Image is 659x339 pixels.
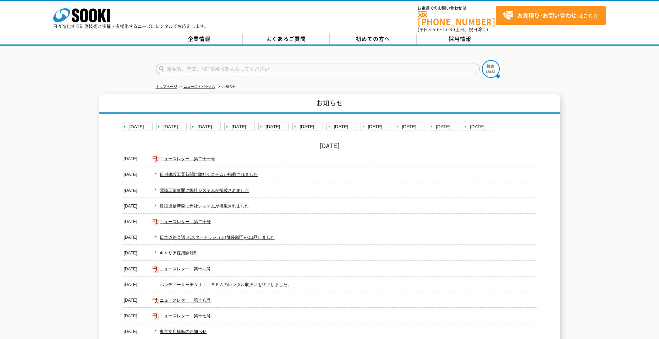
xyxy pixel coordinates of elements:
[160,298,211,303] a: ニュースレター 第十八号
[517,11,577,20] strong: お見積り･お問い合わせ
[122,123,154,131] a: [DATE]
[503,10,598,21] span: はこちら
[124,214,137,226] dt: [DATE]
[156,64,480,74] input: 商品名、型式、NETIS番号を入力してください
[224,123,257,131] a: [DATE]
[124,308,137,320] dt: [DATE]
[395,123,427,131] a: [DATE]
[190,123,223,131] a: [DATE]
[160,251,196,255] a: キャリア採用開始!!
[124,151,137,163] dt: [DATE]
[124,324,137,336] dt: [DATE]
[124,261,137,273] dt: [DATE]
[152,280,537,289] span: ハンディーサーチＮＪＪ－８５Ａのレンタル取扱いを終了しました。
[124,277,137,289] dt: [DATE]
[124,198,137,210] dt: [DATE]
[463,123,495,131] a: [DATE]
[124,245,137,257] dt: [DATE]
[356,35,390,43] span: 初めての方へ
[160,172,258,177] a: 日刊建設工業新聞に弊社システムが掲載されました
[243,34,330,44] a: よくあるご質問
[428,26,438,33] span: 8:50
[160,313,211,318] a: ニュースレター 第十七号
[418,26,488,33] span: (平日 ～ 土日、祝日除く)
[330,34,417,44] a: 初めての方へ
[124,230,137,242] dt: [DATE]
[429,123,461,131] a: [DATE]
[160,235,274,240] a: 日本道路会議 ポスターセッション(舗装部門)へ出品しました
[258,123,291,131] a: [DATE]
[122,142,537,149] h2: [DATE]
[53,24,209,28] p: 日々進化する計測技術と多種・多様化するニーズにレンタルでお応えします。
[99,94,560,114] h1: お知らせ
[160,156,215,161] a: ニュースレター 第二十一号
[183,85,215,88] a: ニューストピックス
[160,219,211,224] a: ニュースレター 第二十号
[160,204,249,209] a: 建設通信新聞に弊社システムが掲載されました
[482,60,500,78] img: btn_search.png
[418,11,496,26] a: [PHONE_NUMBER]
[160,188,249,193] a: 北陸工業新聞に弊社システムが掲載されました
[216,83,236,91] li: お知らせ
[326,123,359,131] a: [DATE]
[156,34,243,44] a: 企業情報
[160,267,211,271] a: ニュースレター 第十九号
[124,292,137,305] dt: [DATE]
[124,183,137,195] dt: [DATE]
[292,123,325,131] a: [DATE]
[496,6,606,25] a: お見積り･お問い合わせはこちら
[361,123,393,131] a: [DATE]
[160,329,207,334] a: 東京支店移転のお知らせ
[443,26,455,33] span: 17:30
[156,85,177,88] a: トップページ
[417,34,504,44] a: 採用情報
[124,167,137,179] dt: [DATE]
[418,6,496,10] span: お電話でのお問い合わせは
[156,123,188,131] a: [DATE]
